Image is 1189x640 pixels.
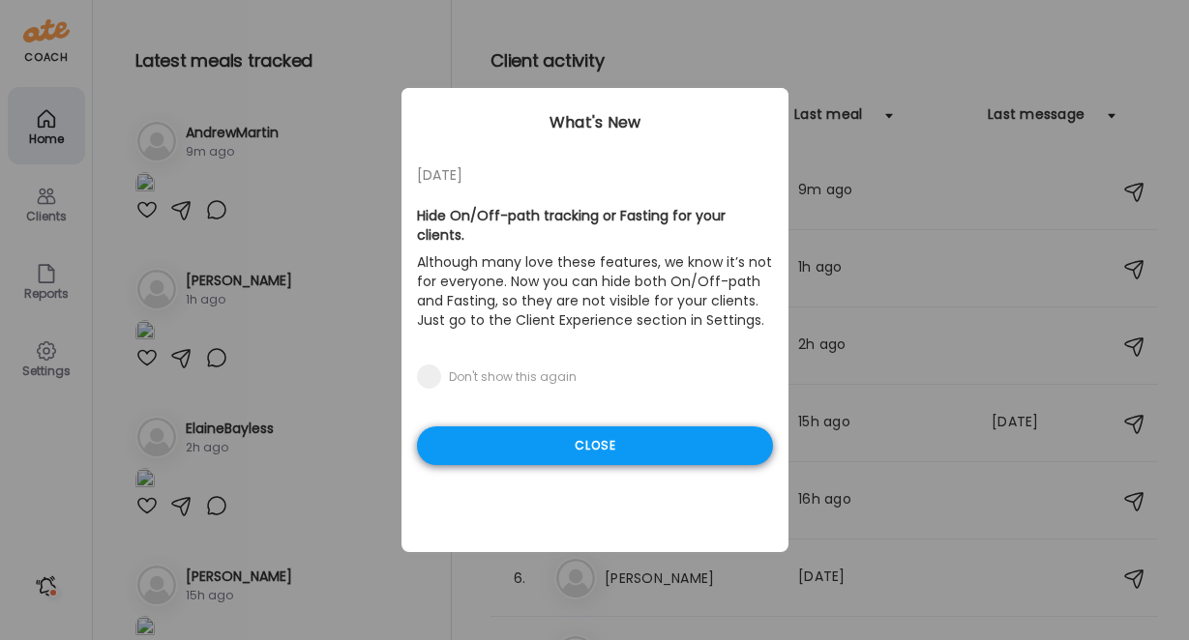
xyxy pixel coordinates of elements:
div: Close [417,426,773,465]
p: Although many love these features, we know it’s not for everyone. Now you can hide both On/Off-pa... [417,248,773,334]
div: [DATE] [417,163,773,187]
div: Don't show this again [449,369,577,385]
b: Hide On/Off-path tracking or Fasting for your clients. [417,206,726,245]
div: What's New [401,111,788,134]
